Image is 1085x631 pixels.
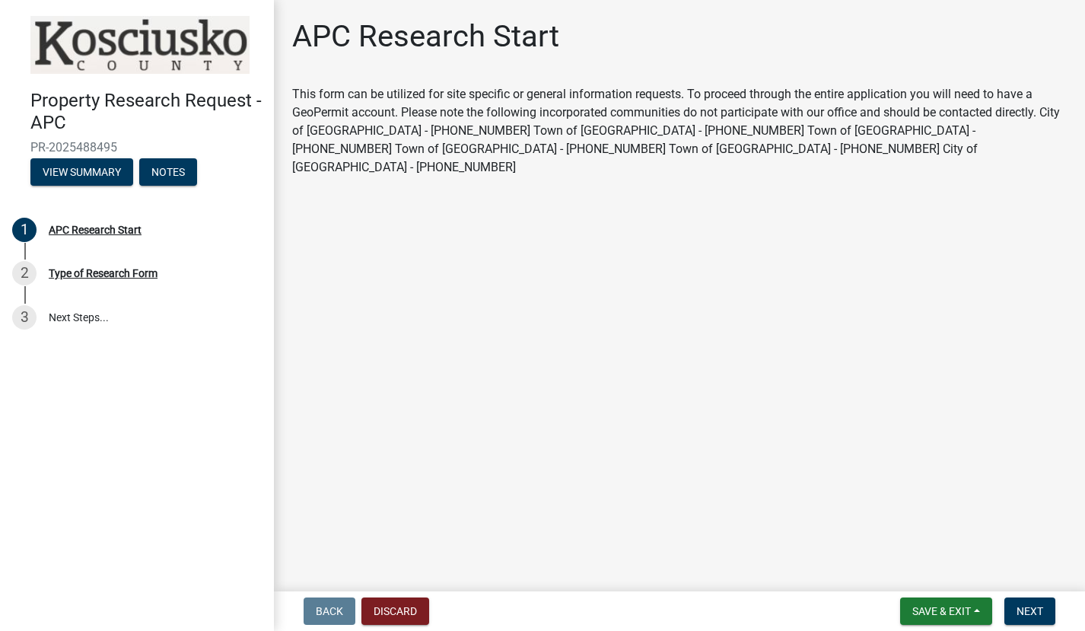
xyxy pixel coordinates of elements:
button: View Summary [30,158,133,186]
h1: APC Research Start [292,18,559,55]
span: Save & Exit [912,605,971,617]
button: Discard [361,598,429,625]
div: APC Research Start [49,225,142,235]
button: Notes [139,158,197,186]
div: Type of Research Form [49,268,157,279]
button: Next [1004,598,1055,625]
div: 3 [12,305,37,330]
img: Kosciusko County, Indiana [30,16,250,74]
div: 1 [12,218,37,242]
div: 2 [12,261,37,285]
h4: Property Research Request - APC [30,90,262,134]
span: PR-2025488495 [30,140,243,155]
wm-modal-confirm: Summary [30,167,133,179]
button: Back [304,598,355,625]
div: This form can be utilized for site specific or general information requests. To proceed through t... [292,85,1067,177]
button: Save & Exit [900,598,992,625]
span: Back [316,605,343,617]
wm-modal-confirm: Notes [139,167,197,179]
span: Next [1017,605,1043,617]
